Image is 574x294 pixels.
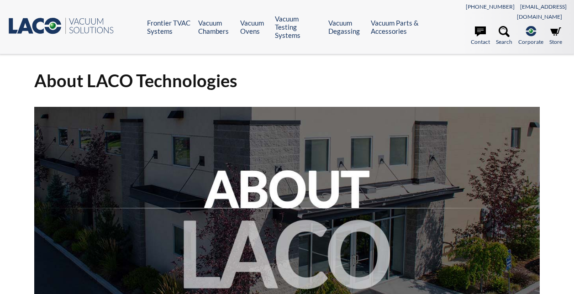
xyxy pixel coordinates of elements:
[471,26,490,46] a: Contact
[147,19,191,35] a: Frontier TVAC Systems
[240,19,269,35] a: Vacuum Ovens
[466,3,515,10] a: [PHONE_NUMBER]
[328,19,364,35] a: Vacuum Degassing
[496,26,512,46] a: Search
[371,19,425,35] a: Vacuum Parts & Accessories
[518,37,543,46] span: Corporate
[34,69,540,92] h1: About LACO Technologies
[517,3,567,20] a: [EMAIL_ADDRESS][DOMAIN_NAME]
[549,26,562,46] a: Store
[275,15,321,39] a: Vacuum Testing Systems
[198,19,233,35] a: Vacuum Chambers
